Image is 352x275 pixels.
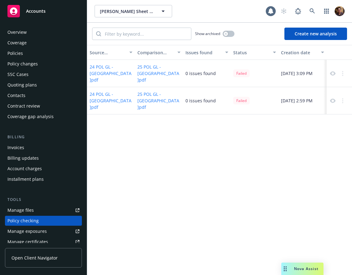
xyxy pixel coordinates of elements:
div: Contract review [7,101,40,111]
div: Billing updates [7,153,39,163]
div: 0 issues found [185,97,216,104]
a: Manage certificates [5,237,82,247]
a: Manage exposures [5,226,82,236]
a: Policy changes [5,59,82,69]
input: Filter by keyword... [101,28,191,40]
div: Overview [7,27,27,37]
a: Coverage gap analysis [5,112,82,122]
a: Report a Bug [292,5,304,17]
span: Accounts [26,9,46,14]
div: [DATE] 3:09 PM [278,60,326,87]
a: Contacts [5,91,82,100]
div: Coverage gap analysis [7,112,54,122]
div: Source document [90,49,126,56]
div: Manage exposures [7,226,47,236]
button: [PERSON_NAME] Sheet Metal, Inc. [95,5,172,17]
div: Comparison document [137,49,173,56]
div: [DATE] 2:59 PM [278,87,326,114]
span: Open Client Navigator [11,255,58,261]
a: Billing updates [5,153,82,163]
a: Installment plans [5,174,82,184]
a: Policy checking [5,216,82,226]
a: Manage files [5,205,82,215]
a: SSC Cases [5,69,82,79]
div: Policy checking [7,216,39,226]
a: Coverage [5,38,82,48]
a: Accounts [5,2,82,20]
div: 0 issues found [185,70,216,77]
a: Invoices [5,143,82,153]
a: Overview [5,27,82,37]
span: Show archived [195,31,220,36]
button: 24 POL GL - [GEOGRAPHIC_DATA]pdf [90,64,132,83]
div: Failed [233,69,250,77]
button: 24 POL GL - [GEOGRAPHIC_DATA]pdf [90,91,132,110]
div: Installment plans [7,174,44,184]
div: Invoices [7,143,24,153]
div: Policies [7,48,23,58]
a: Switch app [320,5,333,17]
a: Account charges [5,164,82,174]
div: Manage certificates [7,237,48,247]
div: Creation date [281,49,317,56]
button: Comparison document [135,45,183,60]
span: Nova Assist [294,266,319,271]
button: Create new analysis [284,28,347,40]
a: Quoting plans [5,80,82,90]
div: Issues found [185,49,221,56]
div: Policy changes [7,59,38,69]
a: Start snowing [278,5,290,17]
button: 25 POL GL - [GEOGRAPHIC_DATA]pdf [137,64,180,83]
div: Contacts [7,91,25,100]
button: Status [231,45,278,60]
div: Drag to move [281,263,289,275]
div: Coverage [7,38,27,48]
div: Status [233,49,269,56]
svg: Search [96,31,101,36]
div: Failed [233,97,250,104]
div: Billing [5,134,82,140]
button: Source document [87,45,135,60]
div: Manage files [7,205,34,215]
button: Issues found [183,45,231,60]
span: [PERSON_NAME] Sheet Metal, Inc. [100,8,154,15]
img: photo [335,6,345,16]
div: SSC Cases [7,69,29,79]
a: Policies [5,48,82,58]
div: Tools [5,197,82,203]
div: Quoting plans [7,80,37,90]
button: Creation date [278,45,326,60]
button: 25 POL GL - [GEOGRAPHIC_DATA]pdf [137,91,180,110]
button: Nova Assist [281,263,323,275]
a: Contract review [5,101,82,111]
a: Search [306,5,319,17]
div: Account charges [7,164,42,174]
